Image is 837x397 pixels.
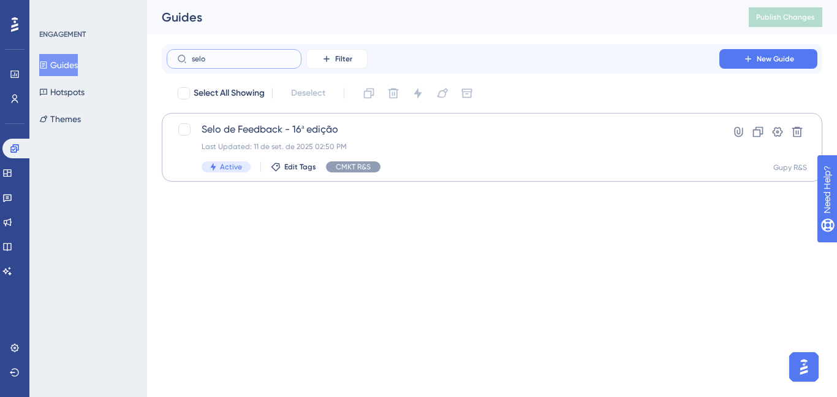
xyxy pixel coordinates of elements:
[29,3,77,18] span: Need Help?
[757,54,794,64] span: New Guide
[39,108,81,130] button: Themes
[271,162,316,172] button: Edit Tags
[773,163,807,172] div: Gupy R&S
[220,162,242,172] span: Active
[749,7,822,27] button: Publish Changes
[39,81,85,103] button: Hotspots
[306,49,368,69] button: Filter
[284,162,316,172] span: Edit Tags
[202,142,684,152] div: Last Updated: 11 de set. de 2025 02:50 PM
[291,86,325,101] span: Deselect
[756,12,815,22] span: Publish Changes
[335,54,352,64] span: Filter
[719,49,817,69] button: New Guide
[162,9,718,26] div: Guides
[336,162,371,172] span: CMKT R&S
[192,55,291,63] input: Search
[194,86,265,101] span: Select All Showing
[280,82,336,104] button: Deselect
[39,29,86,39] div: ENGAGEMENT
[786,349,822,385] iframe: UserGuiding AI Assistant Launcher
[39,54,78,76] button: Guides
[202,122,684,137] span: Selo de Feedback - 16ª edição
